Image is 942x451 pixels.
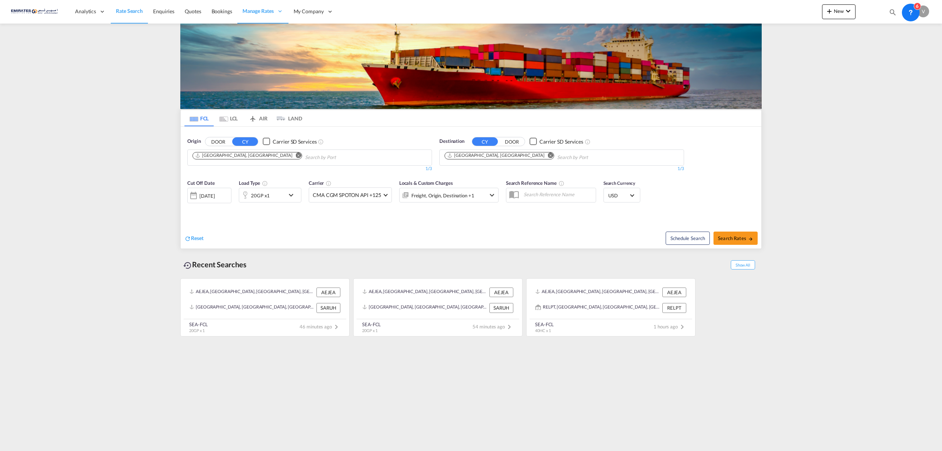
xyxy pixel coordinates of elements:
md-icon: icon-plus 400-fg [825,7,834,15]
div: [DATE] [199,193,215,199]
div: AEJEA, Jebel Ali, United Arab Emirates, Middle East, Middle East [535,288,661,297]
div: SARUH, Riyadh, Saudi Arabia, Middle East, Middle East [362,303,488,313]
span: New [825,8,853,14]
button: CY [232,137,258,146]
div: Jebel Ali, AEJEA [195,152,292,159]
span: CMA CGM SPOTON API +125 [313,191,381,199]
div: SEA-FCL [189,321,208,328]
span: 20GP x 1 [189,328,205,333]
span: Carrier [309,180,332,186]
div: AEJEA [489,288,513,297]
div: SARUH [489,303,513,313]
md-icon: icon-refresh [184,235,191,242]
span: Analytics [75,8,96,15]
md-icon: icon-chevron-down [844,7,853,15]
div: V [917,6,929,17]
span: My Company [294,8,324,15]
span: Search Rates [718,235,753,241]
span: 46 minutes ago [300,324,341,330]
div: Carrier SD Services [273,138,316,145]
span: Show All [731,260,755,269]
img: LCL+%26+FCL+BACKGROUND.png [180,24,762,109]
md-chips-wrap: Chips container. Use arrow keys to select chips. [443,150,630,163]
md-datepicker: Select [187,202,193,212]
md-icon: icon-chevron-down [287,191,299,200]
span: 1 hours ago [654,324,687,330]
div: Freight Origin Destination Factory Stuffing [411,190,474,201]
md-icon: Your search will be saved by the below given name [559,180,564,186]
div: icon-refreshReset [184,235,203,243]
div: 1/3 [439,166,684,172]
span: Load Type [239,180,268,186]
div: 20GP x1icon-chevron-down [239,188,301,202]
div: SARUH [316,303,340,313]
div: OriginDOOR CY Checkbox No InkUnchecked: Search for CY (Container Yard) services for all selected ... [181,127,761,249]
span: Locals & Custom Charges [399,180,453,186]
md-icon: icon-airplane [248,114,257,120]
md-chips-wrap: Chips container. Use arrow keys to select chips. [191,150,378,163]
md-tab-item: LCL [214,110,243,126]
md-tab-item: LAND [273,110,302,126]
div: Freight Origin Destination Factory Stuffingicon-chevron-down [399,188,499,202]
span: Manage Rates [242,7,274,15]
md-icon: icon-backup-restore [183,261,192,270]
span: Help [901,5,914,18]
div: AEJEA, Jebel Ali, United Arab Emirates, Middle East, Middle East [190,288,315,297]
button: CY [472,137,498,146]
button: DOOR [205,137,231,146]
span: 40HC x 1 [535,328,551,333]
span: Quotes [185,8,201,14]
md-icon: Unchecked: Search for CY (Container Yard) services for all selected carriers.Checked : Search for... [318,139,324,145]
div: AEJEA [662,288,686,297]
md-checkbox: Checkbox No Ink [263,138,316,145]
div: RELPT [662,303,686,313]
md-tab-item: AIR [243,110,273,126]
div: RELPT, Le Port, Reunion, Eastern Africa, Africa [535,303,661,313]
span: Origin [187,138,201,145]
md-icon: icon-chevron-right [505,323,514,331]
div: SEA-FCL [362,321,381,328]
input: Chips input. [557,152,627,163]
span: Rate Search [116,8,143,14]
md-icon: icon-information-outline [262,180,268,186]
span: Cut Off Date [187,180,215,186]
img: c67187802a5a11ec94275b5db69a26e6.png [11,3,61,20]
span: Search Reference Name [506,180,564,186]
div: 1/3 [187,166,432,172]
div: Press delete to remove this chip. [195,152,294,159]
button: Remove [291,152,302,160]
div: Help [901,5,917,18]
recent-search-card: AEJEA, [GEOGRAPHIC_DATA], [GEOGRAPHIC_DATA], [GEOGRAPHIC_DATA], [GEOGRAPHIC_DATA] AEJEA[GEOGRAPHI... [180,278,350,337]
div: AEJEA [316,288,340,297]
span: 54 minutes ago [472,324,514,330]
md-icon: icon-chevron-down [488,191,496,200]
div: Carrier SD Services [539,138,583,145]
md-icon: icon-arrow-right [748,236,753,242]
button: Note: By default Schedule search will only considerorigin ports, destination ports and cut off da... [666,232,710,245]
md-icon: icon-chevron-right [678,323,687,331]
md-checkbox: Checkbox No Ink [530,138,583,145]
span: Enquiries [153,8,174,14]
button: Remove [543,152,554,160]
div: Press delete to remove this chip. [447,152,546,159]
md-icon: The selected Trucker/Carrierwill be displayed in the rate results If the rates are from another f... [326,180,332,186]
md-icon: icon-chevron-right [332,323,341,331]
span: Destination [439,138,464,145]
div: SEA-FCL [535,321,554,328]
span: 20GP x 1 [362,328,378,333]
span: Search Currency [603,180,635,186]
button: icon-plus 400-fgNewicon-chevron-down [822,4,856,19]
div: 20GP x1 [251,190,270,201]
md-pagination-wrapper: Use the left and right arrow keys to navigate between tabs [184,110,302,126]
recent-search-card: AEJEA, [GEOGRAPHIC_DATA], [GEOGRAPHIC_DATA], [GEOGRAPHIC_DATA], [GEOGRAPHIC_DATA] AEJEA[GEOGRAPHI... [353,278,523,337]
md-tab-item: FCL [184,110,214,126]
div: Riyadh, SARUH [447,152,544,159]
md-icon: Unchecked: Search for CY (Container Yard) services for all selected carriers.Checked : Search for... [585,139,591,145]
div: Recent Searches [180,256,249,273]
div: AEJEA, Jebel Ali, United Arab Emirates, Middle East, Middle East [362,288,488,297]
recent-search-card: AEJEA, [GEOGRAPHIC_DATA], [GEOGRAPHIC_DATA], [GEOGRAPHIC_DATA], [GEOGRAPHIC_DATA] AEJEARELPT, [GE... [526,278,695,337]
input: Chips input. [305,152,375,163]
md-icon: icon-magnify [889,8,897,16]
span: USD [608,192,629,199]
